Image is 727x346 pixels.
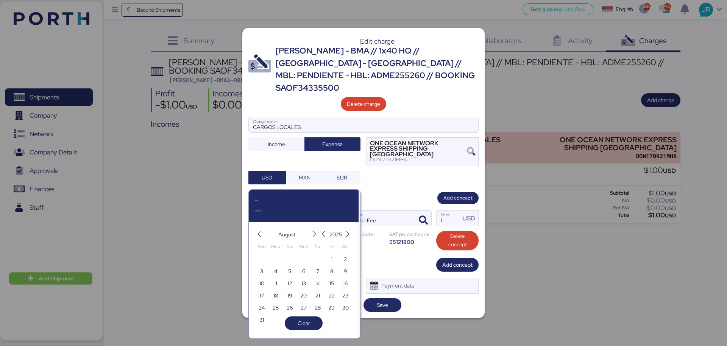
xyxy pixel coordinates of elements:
button: 29 [326,302,337,313]
button: 7 [312,265,323,277]
div: Sun [256,241,267,252]
button: 26 [284,302,295,313]
button: ConceptConcept [415,212,431,228]
button: EUR [323,171,360,184]
button: Delete charge [341,97,386,111]
span: 18 [273,291,278,300]
span: 1 [331,255,332,264]
button: Delete concept [436,231,479,250]
span: Clear [298,319,310,328]
button: 4 [270,265,281,277]
span: 22 [329,291,335,300]
button: 25 [270,302,281,313]
span: 31 [259,315,264,324]
div: [PERSON_NAME] - BMA // 1x40 HQ // [GEOGRAPHIC_DATA] - [GEOGRAPHIC_DATA] // MBL: PENDIENTE - HBL: ... [276,45,479,94]
span: 14 [315,279,320,288]
button: 24 [256,302,267,313]
button: 13 [298,277,309,289]
button: 5 [284,265,295,277]
span: 26 [287,303,293,312]
button: Add concept [437,192,479,204]
div: Thu [312,241,323,252]
span: 21 [315,291,320,300]
span: MXN [299,173,310,182]
div: Edit charge [276,38,479,45]
button: 22 [326,289,337,301]
span: 11 [274,279,277,288]
span: 28 [315,303,321,312]
button: 6 [298,265,309,277]
span: 16 [343,279,348,288]
span: 5 [288,267,291,276]
button: 19 [284,289,295,301]
span: 12 [287,279,292,288]
button: Add concept [436,258,479,272]
button: Income [248,137,304,151]
div: Tue [284,241,295,252]
span: Save [377,300,388,310]
div: SAT product code [389,231,432,238]
button: 16 [340,277,351,289]
span: Delete concept [442,232,473,249]
span: 4 [274,267,278,276]
button: 2 [340,253,351,264]
span: Add concept [442,260,473,269]
button: 28 [312,302,323,313]
span: 2025 [329,230,342,239]
span: 17 [259,291,264,300]
button: 2025 [328,228,343,241]
button: Save [363,298,401,312]
div: ONE OCEAN NETWORK EXPRESS SHIPPING [GEOGRAPHIC_DATA] [370,141,467,157]
div: SAT unit code [342,231,385,238]
span: August [278,230,295,239]
span: Income [268,140,285,149]
button: 3 [256,265,267,277]
input: Charge name [249,117,478,132]
button: Expense [304,137,360,151]
span: EUR [337,173,347,182]
button: Clear [285,316,323,330]
span: Expense [322,140,343,149]
span: 30 [342,303,349,312]
button: 11 [270,277,281,289]
span: 10 [259,279,264,288]
span: 6 [302,267,305,276]
span: Delete charge [347,99,380,109]
span: 7 [316,267,319,276]
div: 55121800 [389,238,432,245]
button: 15 [326,277,337,289]
button: MXN [286,171,323,184]
span: USD [262,173,272,182]
span: 3 [260,267,263,276]
button: 1 [326,253,337,264]
span: 8 [330,267,333,276]
span: 13 [301,279,306,288]
button: 20 [298,289,309,301]
div: Wed [298,241,309,252]
input: Concept [343,211,413,226]
div: USD [462,214,478,223]
div: — [255,196,353,205]
button: August [277,228,297,241]
span: 20 [300,291,307,300]
span: 23 [342,291,348,300]
input: Price [437,211,460,226]
span: 25 [273,303,279,312]
span: 19 [287,291,292,300]
span: 2 [344,255,347,264]
span: 29 [328,303,335,312]
span: 27 [301,303,307,312]
span: 15 [329,279,334,288]
button: 30 [340,302,351,313]
button: 23 [340,289,351,301]
span: 9 [344,267,347,276]
span: 24 [259,303,265,312]
div: Mon [270,241,281,252]
span: Add concept [443,194,473,202]
div: — [255,205,353,216]
div: OON170921MHA [370,157,467,162]
button: 14 [312,277,323,289]
button: 9 [340,265,351,277]
button: 27 [298,302,309,313]
div: Fri [326,241,337,252]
